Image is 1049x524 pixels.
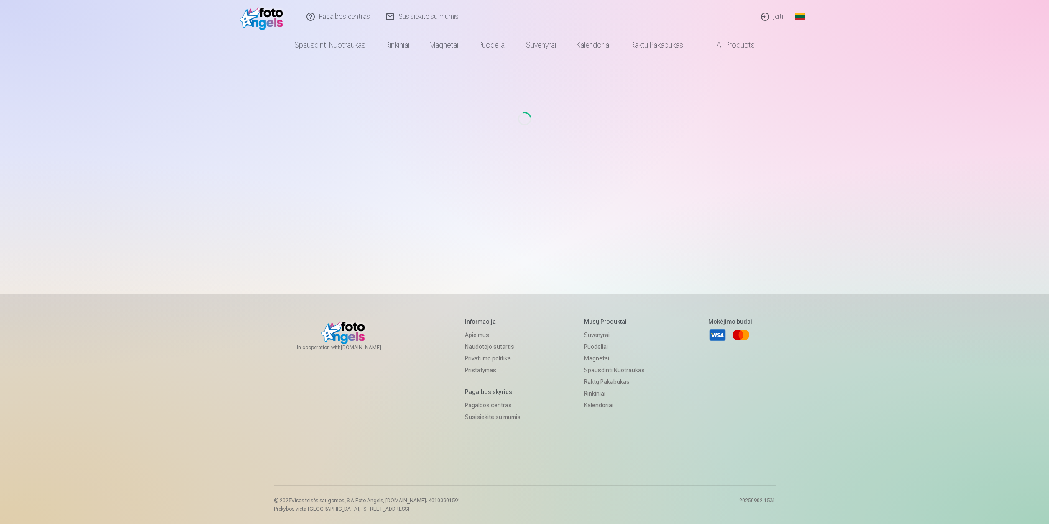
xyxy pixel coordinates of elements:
[732,326,750,344] a: Mastercard
[419,33,468,57] a: Magnetai
[465,353,521,364] a: Privatumo politika
[584,399,645,411] a: Kalendoriai
[708,326,727,344] a: Visa
[693,33,765,57] a: All products
[620,33,693,57] a: Raktų pakabukas
[584,376,645,388] a: Raktų pakabukas
[240,3,288,30] img: /fa2
[465,317,521,326] h5: Informacija
[465,388,521,396] h5: Pagalbos skyrius
[297,344,401,351] span: In cooperation with
[584,353,645,364] a: Magnetai
[274,506,461,512] p: Prekybos vieta [GEOGRAPHIC_DATA], [STREET_ADDRESS]
[584,317,645,326] h5: Mūsų produktai
[584,329,645,341] a: Suvenyrai
[465,364,521,376] a: Pristatymas
[284,33,375,57] a: Spausdinti nuotraukas
[465,341,521,353] a: Naudotojo sutartis
[566,33,620,57] a: Kalendoriai
[274,497,461,504] p: © 2025 Visos teisės saugomos. ,
[516,33,566,57] a: Suvenyrai
[341,344,401,351] a: [DOMAIN_NAME]
[584,388,645,399] a: Rinkiniai
[708,317,752,326] h5: Mokėjimo būdai
[468,33,516,57] a: Puodeliai
[584,341,645,353] a: Puodeliai
[347,498,461,504] span: SIA Foto Angels, [DOMAIN_NAME]. 40103901591
[584,364,645,376] a: Spausdinti nuotraukas
[375,33,419,57] a: Rinkiniai
[465,411,521,423] a: Susisiekite su mumis
[465,329,521,341] a: Apie mus
[465,399,521,411] a: Pagalbos centras
[739,497,776,512] p: 20250902.1531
